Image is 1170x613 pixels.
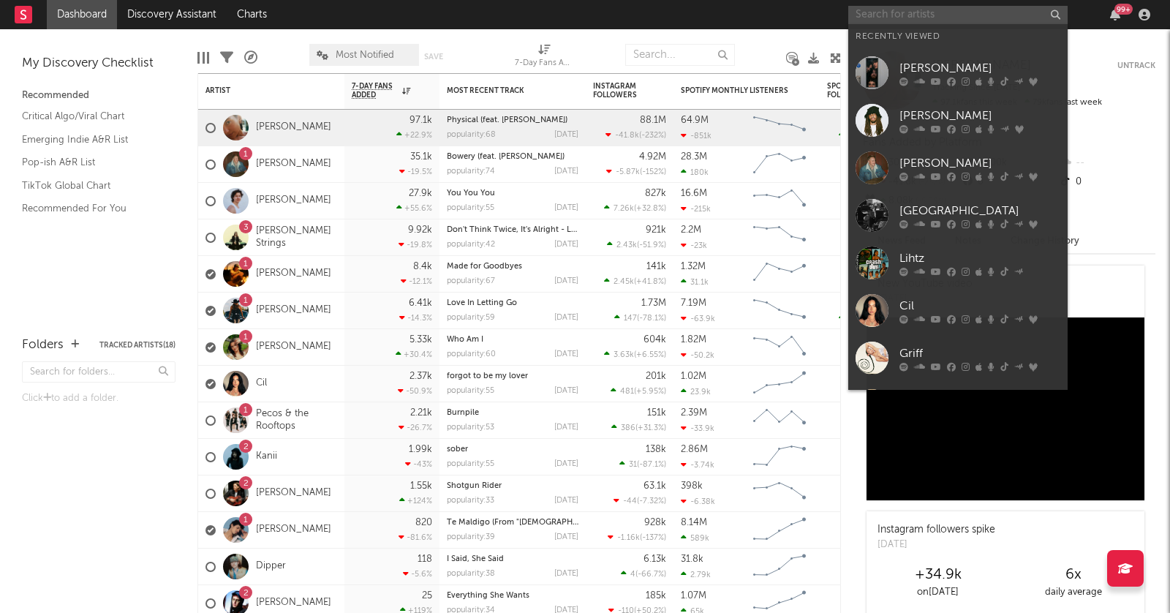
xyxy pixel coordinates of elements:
div: 185k [646,591,666,601]
div: 589k [681,533,709,543]
a: Cil [848,287,1068,334]
div: 23.9k [681,387,711,396]
a: Cil [256,377,267,390]
div: popularity: 38 [447,570,495,578]
div: Instagram Followers [593,82,644,99]
a: Kanii [256,451,277,463]
div: ( ) [611,386,666,396]
div: [DATE] [554,387,578,395]
span: -66.7 % [638,571,664,579]
div: 99 + [1114,4,1133,15]
div: Everything She Wants [447,592,578,600]
div: -6.38k [681,497,715,506]
a: Made for Goodbyes [447,263,522,271]
div: popularity: 74 [447,168,495,176]
div: popularity: 33 [447,497,494,505]
div: Griff [899,345,1060,363]
svg: Chart title [747,366,812,402]
a: Burnpile [447,409,479,417]
div: 6.41k [409,298,432,308]
div: 604k [643,335,666,345]
div: [DATE] [554,570,578,578]
div: popularity: 60 [447,350,496,358]
div: daily average [1005,584,1141,601]
div: +55.6 % [396,203,432,213]
div: ( ) [611,423,666,432]
div: popularity: 59 [447,314,495,322]
div: 2.86M [681,445,708,454]
svg: Chart title [747,439,812,475]
div: ( ) [606,167,666,176]
div: +34.9k [870,566,1005,584]
div: [PERSON_NAME] [899,108,1060,125]
div: Click to add a folder. [22,390,175,407]
svg: Chart title [747,256,812,293]
div: +124 % [399,496,432,505]
div: 35.1k [410,152,432,162]
div: 201k [646,372,666,381]
div: 4.92M [639,152,666,162]
div: Recommended [22,87,175,105]
div: 827k [645,189,666,198]
a: [PERSON_NAME] [256,341,331,353]
span: 2.45k [614,278,634,286]
div: 1.32M [681,262,706,271]
button: Tracked Artists(18) [99,342,175,349]
div: [DATE] [554,424,578,432]
svg: Chart title [747,293,812,329]
span: +31.3 % [638,424,664,432]
a: I Said, She Said [447,555,504,563]
div: 1.02M [681,372,706,381]
div: 8.4k [413,262,432,271]
div: ( ) [614,496,666,505]
div: [DATE] [554,241,578,249]
span: Most Notified [336,50,394,60]
a: [PERSON_NAME] [848,49,1068,97]
div: -43 % [405,459,432,469]
div: Bowery (feat. Kings of Leon) [447,153,578,161]
a: Shotgun Rider [447,482,502,490]
div: 88.1M [640,116,666,125]
a: Griff [848,334,1068,382]
div: My Discovery Checklist [22,55,175,72]
div: -5.6 % [403,569,432,579]
svg: Chart title [747,219,812,256]
div: 7.19M [681,298,706,308]
div: 151k [647,408,666,418]
span: 481 [620,388,634,396]
div: 2.39M [681,408,707,418]
div: 398k [681,481,703,491]
div: +30.4 % [396,350,432,359]
a: [PERSON_NAME] [256,304,331,317]
button: 99+ [1110,9,1120,20]
a: Veeze [848,382,1068,429]
div: ( ) [621,569,666,579]
div: Lihtz [899,250,1060,268]
input: Search... [625,44,735,66]
div: 31.8k [681,554,703,564]
div: A&R Pipeline [244,37,257,79]
div: 1.55k [410,481,432,491]
div: 141k [646,262,666,271]
div: ( ) [614,313,666,323]
a: Don't Think Twice, It's Alright - Live At The American Legion Post 82 [447,226,706,234]
div: 8.14M [681,518,707,527]
span: -152 % [642,168,664,176]
div: Te Maldigo (From "Queer") [447,519,578,527]
div: Recently Viewed [856,28,1060,45]
div: Most Recent Track [447,86,556,95]
div: -215k [681,204,711,214]
a: Who Am I [447,336,483,344]
div: -33.9k [681,424,714,433]
div: -63.9k [681,314,715,323]
div: [GEOGRAPHIC_DATA] [899,203,1060,220]
div: Physical (feat. Troye Sivan) [447,116,578,124]
div: 928k [644,518,666,527]
div: Artist [205,86,315,95]
div: 138k [646,445,666,454]
div: [PERSON_NAME] [899,60,1060,78]
div: [DATE] [554,204,578,212]
div: 63.1k [643,481,666,491]
div: Made for Goodbyes [447,263,578,271]
div: ( ) [604,277,666,286]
